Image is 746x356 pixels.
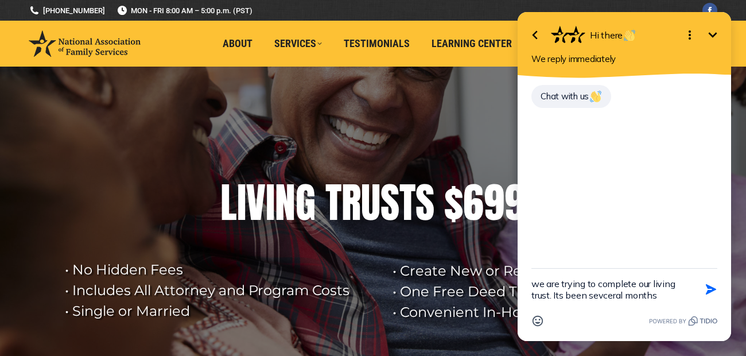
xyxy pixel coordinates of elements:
[463,180,484,226] div: 6
[266,180,275,226] div: I
[393,261,725,323] rs-layer: • Create New or Replace Outdated Documents • One Free Deed Transfer • Convenient In-Home Notariza...
[29,269,186,310] textarea: New message
[237,180,246,226] div: I
[223,37,252,50] span: About
[87,91,99,102] img: 👋
[87,29,134,41] span: Hi there
[246,180,266,226] div: V
[116,5,252,16] span: MON - FRI 8:00 AM – 5:00 p.m. (PST)
[65,260,378,322] rs-layer: • No Hidden Fees • Includes All Attorney and Program Costs • Single or Married
[24,310,46,332] button: Open Emoji picker
[361,180,380,226] div: U
[336,33,418,55] a: Testimonials
[274,37,322,50] span: Services
[432,37,512,50] span: Learning Center
[121,30,133,41] img: 👋
[220,180,237,226] div: L
[415,180,434,226] div: S
[399,180,415,226] div: T
[176,24,199,47] button: Open options
[146,314,215,328] a: Powered by Tidio.
[341,180,361,226] div: R
[344,37,410,50] span: Testimonials
[444,180,463,226] div: $
[296,180,316,226] div: G
[199,24,222,47] button: Minimize
[29,53,113,64] span: We reply immediately
[215,33,261,55] a: About
[325,180,341,226] div: T
[38,91,99,102] span: Chat with us
[423,33,520,55] a: Learning Center
[275,180,296,226] div: N
[29,5,105,16] a: [PHONE_NUMBER]
[380,180,399,226] div: S
[484,180,504,226] div: 9
[29,30,141,57] img: National Association of Family Services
